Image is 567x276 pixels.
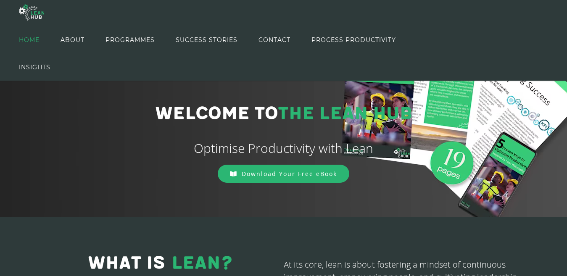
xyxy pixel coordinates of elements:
[258,21,290,59] span: CONTACT
[311,26,396,53] a: PROCESS PRODUCTIVITY
[19,53,50,81] a: INSIGHTS
[19,26,445,81] nav: Main Menu
[194,139,373,157] span: Optimise Productivity with Lean
[242,170,337,178] span: Download Your Free eBook
[176,26,237,53] a: SUCCESS STORIES
[278,103,412,124] span: THE LEAN HUB
[171,252,233,274] span: LEAN?
[19,1,43,24] img: The Lean Hub | Optimising productivity with Lean Logo
[105,26,155,53] a: PROGRAMMES
[19,26,40,53] a: HOME
[258,26,290,53] a: CONTACT
[311,21,396,59] span: PROCESS PRODUCTIVITY
[176,21,237,59] span: SUCCESS STORIES
[88,252,165,274] span: WHAT IS
[19,21,40,59] span: HOME
[61,21,84,59] span: ABOUT
[218,165,349,183] a: Download Your Free eBook
[155,103,278,124] span: Welcome to
[61,26,84,53] a: ABOUT
[105,21,155,59] span: PROGRAMMES
[19,48,50,86] span: INSIGHTS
